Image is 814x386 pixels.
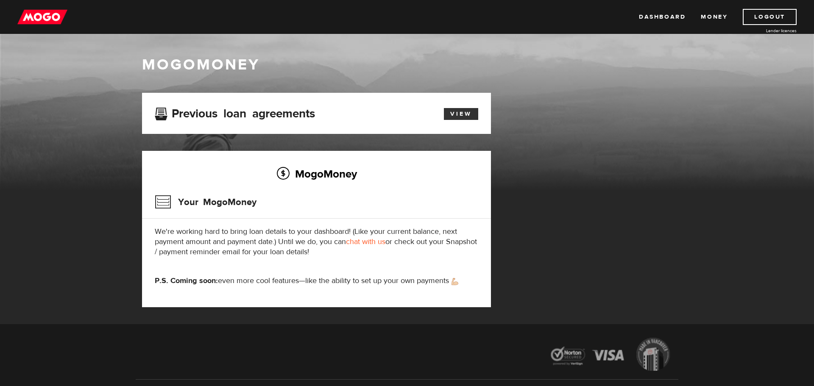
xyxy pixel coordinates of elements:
[346,237,385,247] a: chat with us
[155,227,478,257] p: We're working hard to bring loan details to your dashboard! (Like your current balance, next paym...
[155,276,218,286] strong: P.S. Coming soon:
[639,9,686,25] a: Dashboard
[733,28,797,34] a: Lender licences
[155,107,315,118] h3: Previous loan agreements
[155,191,256,213] h3: Your MogoMoney
[142,56,672,74] h1: MogoMoney
[17,9,67,25] img: mogo_logo-11ee424be714fa7cbb0f0f49df9e16ec.png
[452,278,458,285] img: strong arm emoji
[155,276,478,286] p: even more cool features—like the ability to set up your own payments
[543,331,678,379] img: legal-icons-92a2ffecb4d32d839781d1b4e4802d7b.png
[444,108,478,120] a: View
[701,9,728,25] a: Money
[743,9,797,25] a: Logout
[155,165,478,183] h2: MogoMoney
